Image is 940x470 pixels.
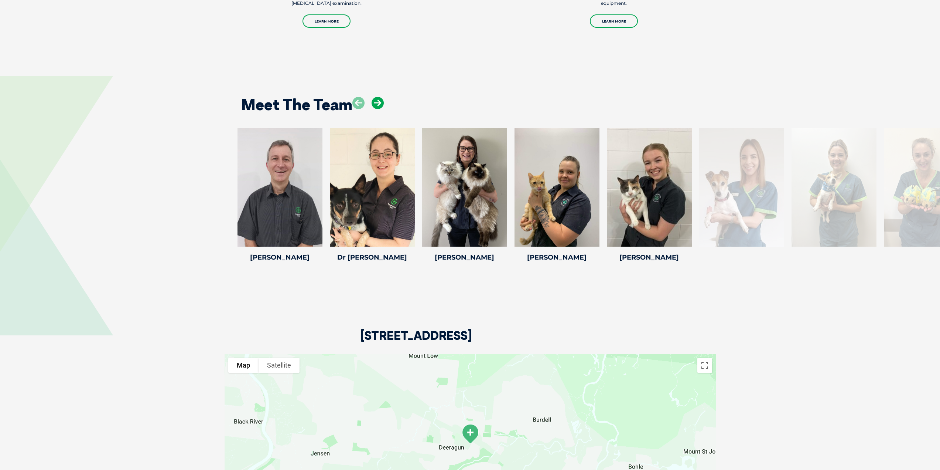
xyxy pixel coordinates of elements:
[241,97,352,112] h2: Meet The Team
[607,254,692,261] h4: [PERSON_NAME]
[360,329,472,354] h2: [STREET_ADDRESS]
[422,254,507,261] h4: [PERSON_NAME]
[228,358,259,373] button: Show street map
[259,358,300,373] button: Show satellite imagery
[330,254,415,261] h4: Dr [PERSON_NAME]
[697,358,712,373] button: Toggle fullscreen view
[237,254,322,261] h4: [PERSON_NAME]
[515,254,599,261] h4: [PERSON_NAME]
[590,14,638,28] a: Learn More
[302,14,351,28] a: Learn More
